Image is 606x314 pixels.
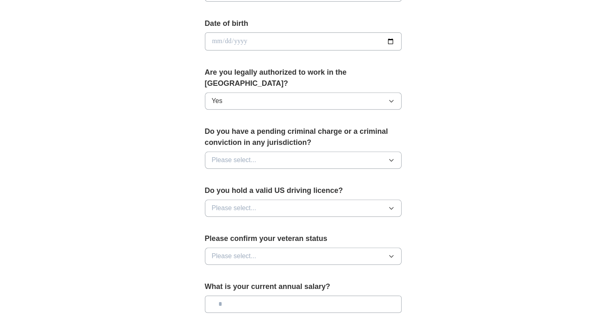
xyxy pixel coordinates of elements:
span: Please select... [212,251,256,261]
label: Do you hold a valid US driving licence? [205,185,402,196]
span: Please select... [212,155,256,165]
button: Please select... [205,248,402,265]
button: Please select... [205,151,402,169]
label: Date of birth [205,18,402,29]
label: Please confirm your veteran status [205,233,402,244]
label: Are you legally authorized to work in the [GEOGRAPHIC_DATA]? [205,67,402,89]
label: What is your current annual salary? [205,281,402,292]
button: Yes [205,92,402,110]
span: Please select... [212,203,256,213]
button: Please select... [205,199,402,217]
label: Do you have a pending criminal charge or a criminal conviction in any jurisdiction? [205,126,402,148]
span: Yes [212,96,222,106]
